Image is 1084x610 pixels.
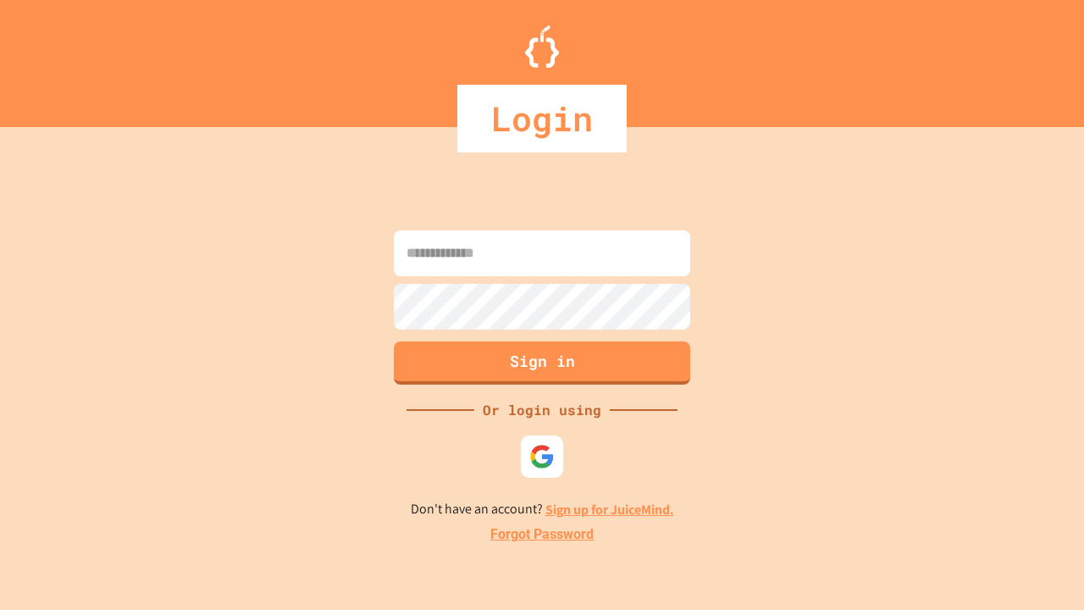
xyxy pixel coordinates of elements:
[457,85,627,152] div: Login
[529,444,555,469] img: google-icon.svg
[525,25,559,68] img: Logo.svg
[411,499,674,520] p: Don't have an account?
[545,501,674,518] a: Sign up for JuiceMind.
[490,524,594,545] a: Forgot Password
[394,341,690,385] button: Sign in
[474,400,610,420] div: Or login using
